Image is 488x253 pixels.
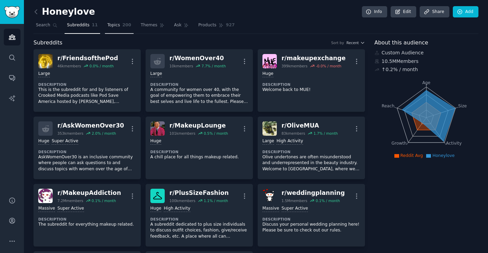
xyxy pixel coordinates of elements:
[150,149,248,154] dt: Description
[262,222,360,234] p: Discuss your personal wedding planning here! Please be sure to check out our rules.
[282,205,308,212] div: Super Active
[262,82,360,87] dt: Description
[170,189,229,197] div: r/ PlusSizeFashion
[258,117,365,179] a: OliveMUAr/OliveMUA83kmembers1.7% / monthLargeHigh ActivityDescriptionOlive undertones are often m...
[362,6,387,18] a: Info
[262,138,274,145] div: Large
[36,22,50,28] span: Search
[391,6,416,18] a: Edit
[38,71,50,77] div: Large
[90,64,114,68] div: 0.0 % / month
[170,131,195,136] div: 101k members
[258,184,365,247] a: weddingplanningr/weddingplanning1.5Mmembers0.1% / monthMassiveSuper ActiveDescriptionDiscuss your...
[33,20,60,34] a: Search
[282,121,338,130] div: r/ OliveMUA
[202,64,226,68] div: 7.7 % / month
[198,22,216,28] span: Products
[204,198,228,203] div: 1.1 % / month
[38,222,136,228] p: The subreddit for everything makeup related.
[33,39,63,47] span: Subreddits
[204,131,228,136] div: 0.5 % / month
[453,6,478,18] a: Add
[122,22,131,28] span: 200
[375,39,428,47] span: About this audience
[458,103,466,108] tspan: Size
[150,222,248,240] p: A subreddit dedicated to plus size individuals to discuss outfit choices, fashion, give/receive f...
[282,131,305,136] div: 83k members
[33,117,141,179] a: r/AskWomenOver30353kmembers2.0% / monthHugeSuper ActiveDescriptionAskWomenOver30 is an inclusive ...
[196,20,237,34] a: Products927
[262,87,360,93] p: Welcome back to MUE!
[146,117,253,179] a: MakeupLounger/MakeupLounge101kmembers0.5% / monthHugeDescriptionA chill place for all things make...
[150,87,248,105] p: A community for women over 40, with the goal of empowering them to embrace their best selves and ...
[316,64,341,68] div: -0.0 % / month
[262,217,360,222] dt: Description
[141,22,158,28] span: Themes
[33,6,95,17] h2: Honeylove
[92,131,116,136] div: 2.0 % / month
[170,198,195,203] div: 100k members
[170,121,228,130] div: r/ MakeupLounge
[150,82,248,87] dt: Description
[432,153,455,158] span: Honeylove
[172,20,191,34] a: Ask
[262,121,277,136] img: OliveMUA
[92,198,116,203] div: 0.1 % / month
[391,141,406,146] tspan: Growth
[92,22,98,28] span: 11
[150,217,248,222] dt: Description
[57,198,83,203] div: 7.2M members
[57,121,124,130] div: r/ AskWomenOver30
[262,154,360,172] p: Olive undertones are often misunderstood and underrepresented in the beauty industry. Welcome to ...
[446,141,462,146] tspan: Activity
[38,138,49,145] div: Huge
[67,22,90,28] span: Subreddits
[313,131,338,136] div: 1.7 % / month
[382,66,418,73] div: ↑ 0.2 % / month
[347,40,359,45] span: Recent
[57,54,118,63] div: r/ FriendsofthePod
[38,154,136,172] p: AskWomenOver30 is an inclusive community where people can ask questions to and discuss topics wit...
[422,80,430,85] tspan: Age
[150,138,161,145] div: Huge
[375,49,479,56] div: Custom Audience
[170,54,226,63] div: r/ WomenOver40
[57,64,81,68] div: 46k members
[146,49,253,112] a: r/WomenOver4010kmembers7.7% / monthLargeDescriptionA community for women over 40, with the goal o...
[105,20,134,34] a: Topics200
[375,58,479,65] div: 10.5M Members
[33,184,141,247] a: MakeupAddictionr/MakeupAddiction7.2Mmembers0.1% / monthMassiveSuper ActiveDescriptionThe subreddi...
[65,20,100,34] a: Subreddits11
[381,103,394,108] tspan: Reach
[146,184,253,247] a: PlusSizeFashionr/PlusSizeFashion100kmembers1.1% / monthHugeHigh ActivityDescriptionA subreddit de...
[262,205,279,212] div: Massive
[107,22,120,28] span: Topics
[38,217,136,222] dt: Description
[57,131,83,136] div: 353k members
[38,189,53,203] img: MakeupAddiction
[57,205,84,212] div: Super Active
[282,54,346,63] div: r/ makeupexchange
[282,189,345,197] div: r/ weddingplanning
[401,153,423,158] span: Reddit Avg
[52,138,78,145] div: Super Active
[347,40,365,45] button: Recent
[33,49,141,112] a: FriendsofthePodr/FriendsofthePod46kmembers0.0% / monthLargeDescriptionThis is the subreddit for a...
[276,138,303,145] div: High Activity
[38,205,55,212] div: Massive
[262,54,277,68] img: makeupexchange
[262,71,273,77] div: Huge
[38,149,136,154] dt: Description
[174,22,181,28] span: Ask
[57,189,121,197] div: r/ MakeupAddiction
[170,64,193,68] div: 10k members
[4,6,20,18] img: GummySearch logo
[150,205,161,212] div: Huge
[38,54,53,68] img: FriendsofthePod
[138,20,167,34] a: Themes
[316,198,340,203] div: 0.1 % / month
[262,189,277,203] img: weddingplanning
[282,198,308,203] div: 1.5M members
[150,189,165,203] img: PlusSizeFashion
[150,154,248,160] p: A chill place for all things makeup related.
